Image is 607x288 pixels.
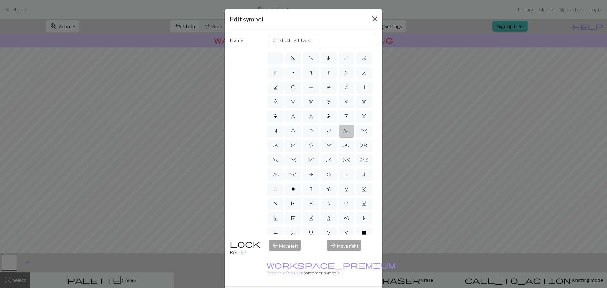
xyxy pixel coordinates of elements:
a: Become a Pro user [267,262,396,275]
label: Name [226,34,265,46]
span: h [344,56,349,61]
span: I [310,128,313,133]
span: ) [291,157,296,162]
span: workspace_premium [267,260,396,269]
span: e [344,114,348,119]
span: _ [272,172,279,177]
span: H [362,70,366,75]
span: 7 [291,114,295,119]
span: L [327,216,331,221]
span: W [344,230,348,235]
span: A [327,201,330,206]
span: t [328,70,330,75]
span: d [291,56,296,61]
span: x [274,201,277,206]
span: & [308,157,314,162]
span: O [291,85,296,90]
span: / [345,85,348,90]
span: P [309,85,313,90]
span: j [362,56,366,61]
span: o [291,187,295,192]
span: ( [273,157,279,162]
span: D [273,216,278,221]
span: l [274,187,277,192]
span: : [325,143,332,148]
span: s [310,70,312,75]
span: % [360,157,368,162]
span: V [327,230,331,235]
span: 6 [273,114,278,119]
span: g [327,56,331,61]
span: b [327,172,331,177]
button: Close [370,14,380,24]
span: J [273,85,278,90]
span: X [362,230,366,235]
span: z [310,201,313,206]
span: B [344,201,348,206]
span: S [291,230,296,235]
span: 5 [362,99,366,104]
span: N [363,216,365,221]
span: + [360,143,368,148]
span: 0 [273,99,278,104]
span: M [344,216,349,221]
span: 1 [291,99,295,104]
span: 8 [309,114,313,119]
span: c [344,172,349,177]
span: 4 [344,99,348,104]
small: to reorder symbols [267,262,396,275]
span: u [327,187,331,192]
span: m [362,114,366,119]
span: ~ [344,128,349,133]
span: 2 [309,99,313,104]
span: - [290,172,297,177]
div: Reorder [226,240,265,256]
span: T [327,85,331,90]
span: k [274,70,277,75]
span: y [291,201,296,206]
span: G [291,128,295,133]
span: v [344,187,349,192]
span: 3 [327,99,331,104]
span: F [344,70,349,75]
span: " [309,143,313,148]
span: U [309,230,313,235]
span: ^ [343,157,350,162]
span: C [362,201,366,206]
span: i [363,172,366,177]
span: w [362,187,366,192]
h5: Edit symbol [230,14,264,24]
span: K [309,216,313,221]
span: R [273,230,278,235]
span: f [309,56,313,61]
span: ` [273,143,279,148]
span: 9 [327,114,331,119]
span: p [292,70,294,75]
span: r [310,187,312,192]
span: ' [327,128,331,133]
span: . [361,128,367,133]
span: , [291,143,296,148]
span: a [309,172,313,177]
span: n [274,128,277,133]
span: ; [343,143,350,148]
span: E [291,216,295,221]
